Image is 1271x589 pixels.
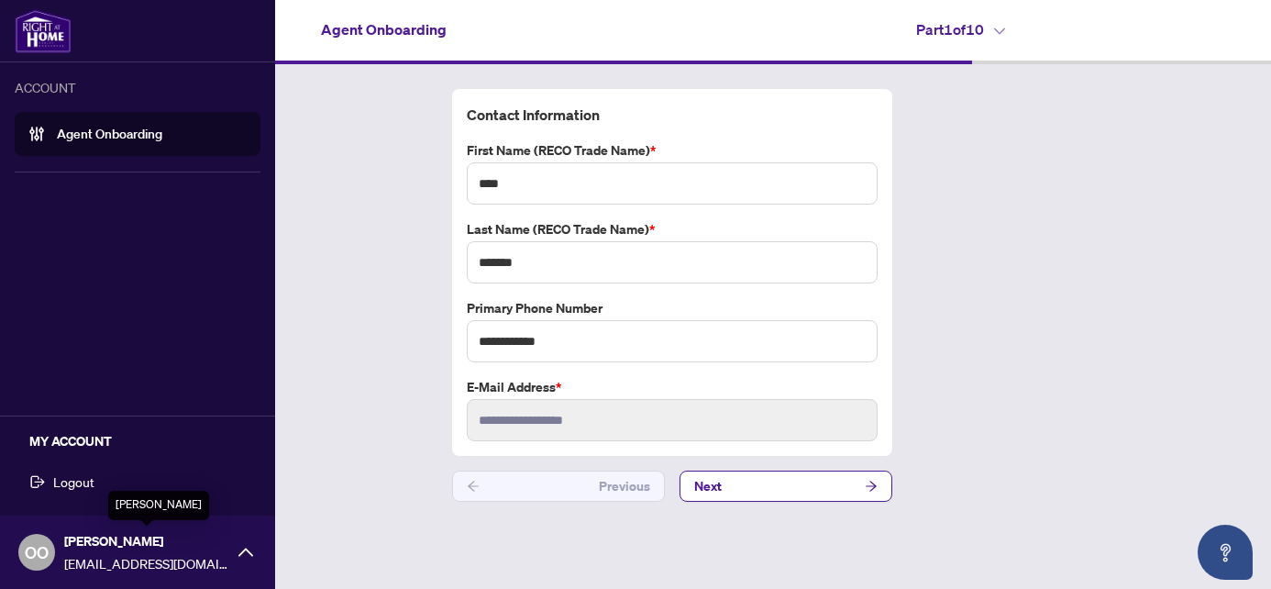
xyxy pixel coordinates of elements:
[15,466,260,497] button: Logout
[865,480,878,493] span: arrow-right
[467,140,878,161] label: First Name (RECO Trade Name)
[694,472,722,501] span: Next
[64,531,229,551] span: [PERSON_NAME]
[680,471,892,502] button: Next
[467,377,878,397] label: E-mail Address
[467,104,878,126] h4: Contact Information
[467,219,878,239] label: Last Name (RECO Trade Name)
[1198,525,1253,580] button: Open asap
[321,18,447,40] h4: Agent Onboarding
[916,18,1005,40] h4: Part 1 of 10
[29,431,260,451] h5: MY ACCOUNT
[108,491,209,520] div: [PERSON_NAME]
[64,553,229,573] span: [EMAIL_ADDRESS][DOMAIN_NAME]
[467,298,878,318] label: Primary Phone Number
[25,539,49,565] span: OO
[452,471,665,502] button: Previous
[15,9,72,53] img: logo
[57,126,162,142] a: Agent Onboarding
[53,467,94,496] span: Logout
[15,77,260,97] div: ACCOUNT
